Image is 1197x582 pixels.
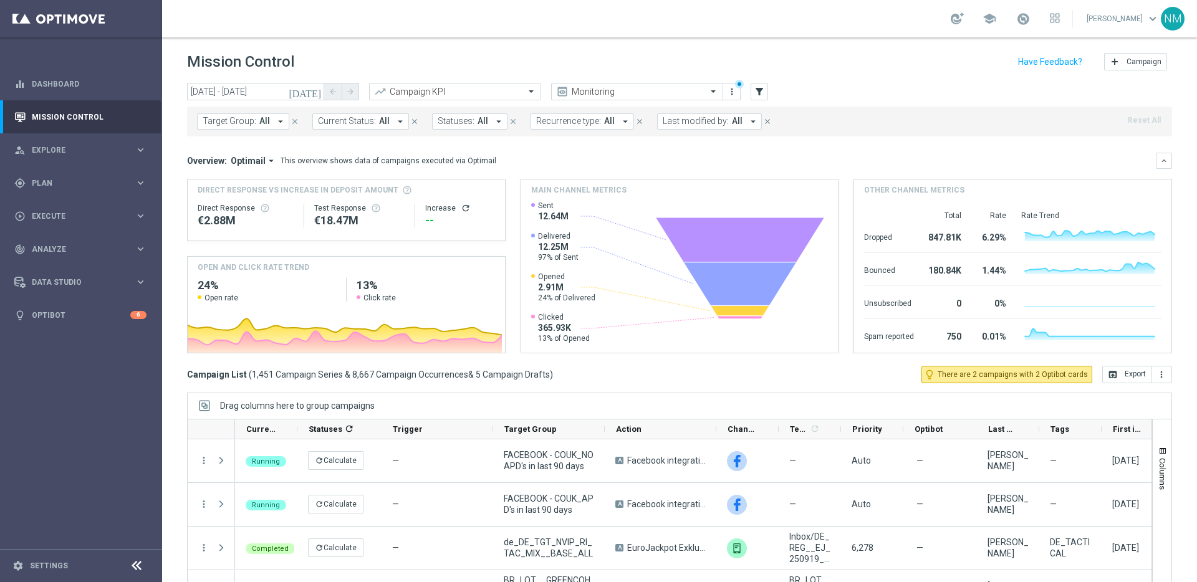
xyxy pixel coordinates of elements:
[342,422,354,436] span: Calculate column
[135,144,147,156] i: keyboard_arrow_right
[32,212,135,220] span: Execute
[14,178,135,189] div: Plan
[246,455,286,467] colored-tag: Running
[425,213,494,228] div: --
[657,113,762,130] button: Last modified by: All arrow_drop_down
[509,117,517,126] i: close
[538,211,569,222] span: 12.64M
[14,211,26,222] i: play_circle_outline
[627,542,706,553] span: EuroJackpot Exklusiv with 3€ off
[627,499,706,510] span: Facebook integration test
[1085,9,1161,28] a: [PERSON_NAME]keyboard_arrow_down
[289,115,300,128] button: close
[620,116,631,127] i: arrow_drop_down
[188,439,235,483] div: Press SPACE to select this row.
[538,293,595,303] span: 24% of Delivered
[344,424,354,434] i: refresh
[314,203,405,213] div: Test Response
[135,276,147,288] i: keyboard_arrow_right
[135,210,147,222] i: keyboard_arrow_right
[1050,424,1069,434] span: Tags
[789,455,796,466] span: —
[259,116,270,126] span: All
[392,543,399,553] span: —
[14,298,147,332] div: Optibot
[395,116,406,127] i: arrow_drop_down
[198,213,294,228] div: €2,876,419
[14,178,147,188] div: gps_fixed Plan keyboard_arrow_right
[1021,211,1161,221] div: Rate Trend
[198,455,209,466] i: more_vert
[198,278,336,293] h2: 24%
[198,542,209,553] i: more_vert
[538,231,579,241] span: Delivered
[289,86,322,97] i: [DATE]
[916,542,923,553] span: —
[135,243,147,255] i: keyboard_arrow_right
[252,545,289,553] span: Completed
[461,203,471,213] button: refresh
[14,112,147,122] div: Mission Control
[1050,455,1057,466] span: —
[551,83,723,100] ng-select: Monitoring
[727,87,737,97] i: more_vert
[14,211,147,221] div: play_circle_outline Execute keyboard_arrow_right
[808,422,820,436] span: Calculate column
[14,310,147,320] button: lightbulb Optibot 6
[252,501,280,509] span: Running
[14,244,135,255] div: Analyze
[374,85,387,98] i: trending_up
[976,259,1006,279] div: 1.44%
[198,203,294,213] div: Direct Response
[14,277,147,287] button: Data Studio keyboard_arrow_right
[988,424,1018,434] span: Last Modified By
[727,451,747,471] img: Facebook Custom Audience
[976,211,1006,221] div: Rate
[32,146,135,154] span: Explore
[393,424,423,434] span: Trigger
[14,145,147,155] button: person_search Explore keyboard_arrow_right
[504,424,557,434] span: Target Group
[1018,57,1082,66] input: Have Feedback?
[916,499,923,510] span: —
[556,85,569,98] i: preview
[14,79,147,89] button: equalizer Dashboard
[790,424,808,434] span: Templates
[550,369,553,380] span: )
[810,424,820,434] i: refresh
[1127,57,1161,66] span: Campaign
[1112,455,1139,466] div: 01 Sep 2025, Monday
[988,449,1029,472] div: Petruta Pelin
[329,87,337,96] i: arrow_back
[252,457,280,465] span: Running
[357,278,495,293] h2: 13%
[852,543,873,553] span: 6,278
[32,67,147,100] a: Dashboard
[538,333,590,343] span: 13% of Opened
[14,310,26,321] i: lightbulb
[1050,499,1057,510] span: —
[135,177,147,189] i: keyboard_arrow_right
[507,115,519,128] button: close
[864,325,914,345] div: Spam reported
[409,115,420,128] button: close
[198,499,209,510] i: more_vert
[538,241,579,252] span: 12.25M
[392,456,399,465] span: —
[363,293,396,303] span: Click rate
[478,116,488,126] span: All
[735,80,744,88] div: There are unsaved changes
[187,369,553,380] h3: Campaign List
[864,292,914,312] div: Unsubscribed
[538,282,595,293] span: 2.91M
[309,424,342,434] span: Statuses
[538,272,595,282] span: Opened
[1151,366,1172,383] button: more_vert
[864,259,914,279] div: Bounced
[204,293,238,303] span: Open rate
[220,401,375,411] div: Row Groups
[1050,537,1091,559] span: DE_TACTICAL
[929,259,961,279] div: 180.84K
